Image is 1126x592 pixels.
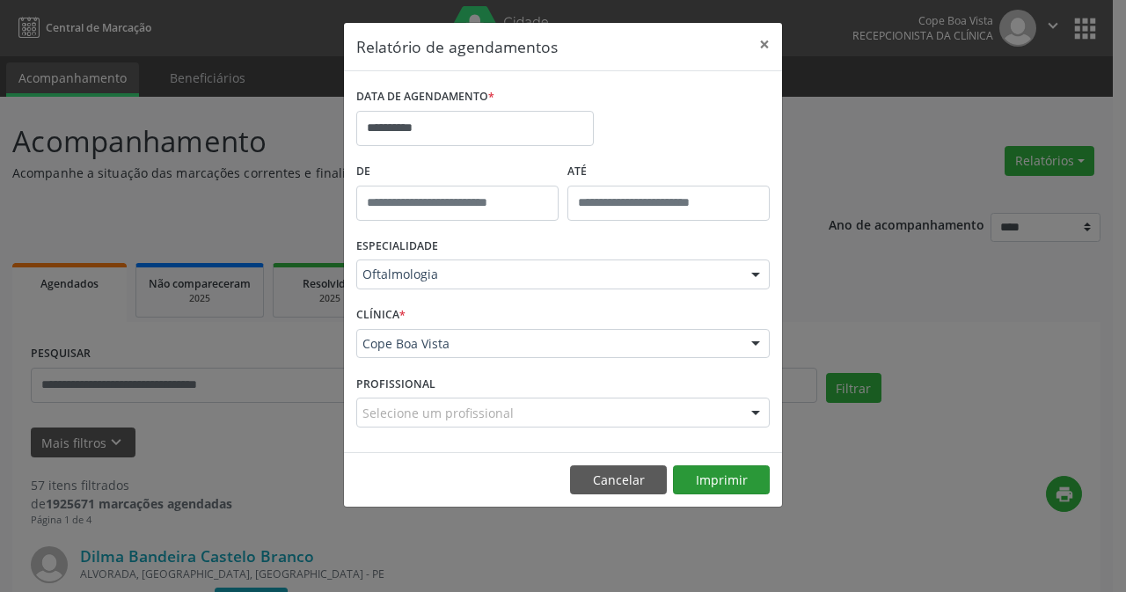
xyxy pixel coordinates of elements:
[747,23,782,66] button: Close
[356,370,435,398] label: PROFISSIONAL
[362,335,734,353] span: Cope Boa Vista
[356,302,406,329] label: CLÍNICA
[356,233,438,260] label: ESPECIALIDADE
[356,35,558,58] h5: Relatório de agendamentos
[356,158,559,186] label: De
[362,266,734,283] span: Oftalmologia
[356,84,494,111] label: DATA DE AGENDAMENTO
[567,158,770,186] label: ATÉ
[570,465,667,495] button: Cancelar
[362,404,514,422] span: Selecione um profissional
[673,465,770,495] button: Imprimir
